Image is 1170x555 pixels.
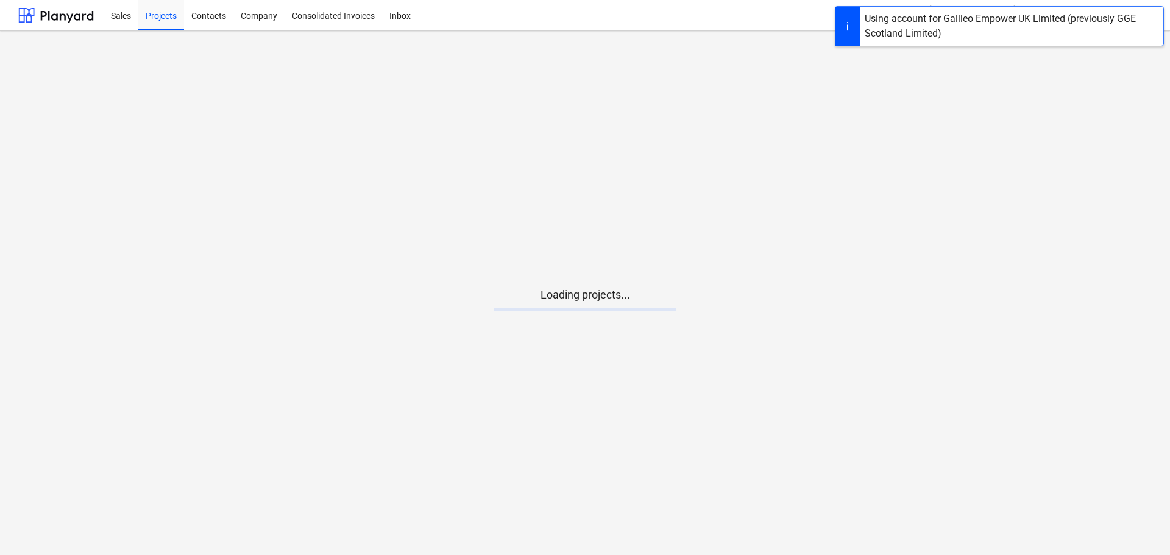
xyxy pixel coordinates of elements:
[494,288,676,302] p: Loading projects...
[865,12,1158,41] div: Using account for Galileo Empower UK Limited (previously GGE Scotland Limited)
